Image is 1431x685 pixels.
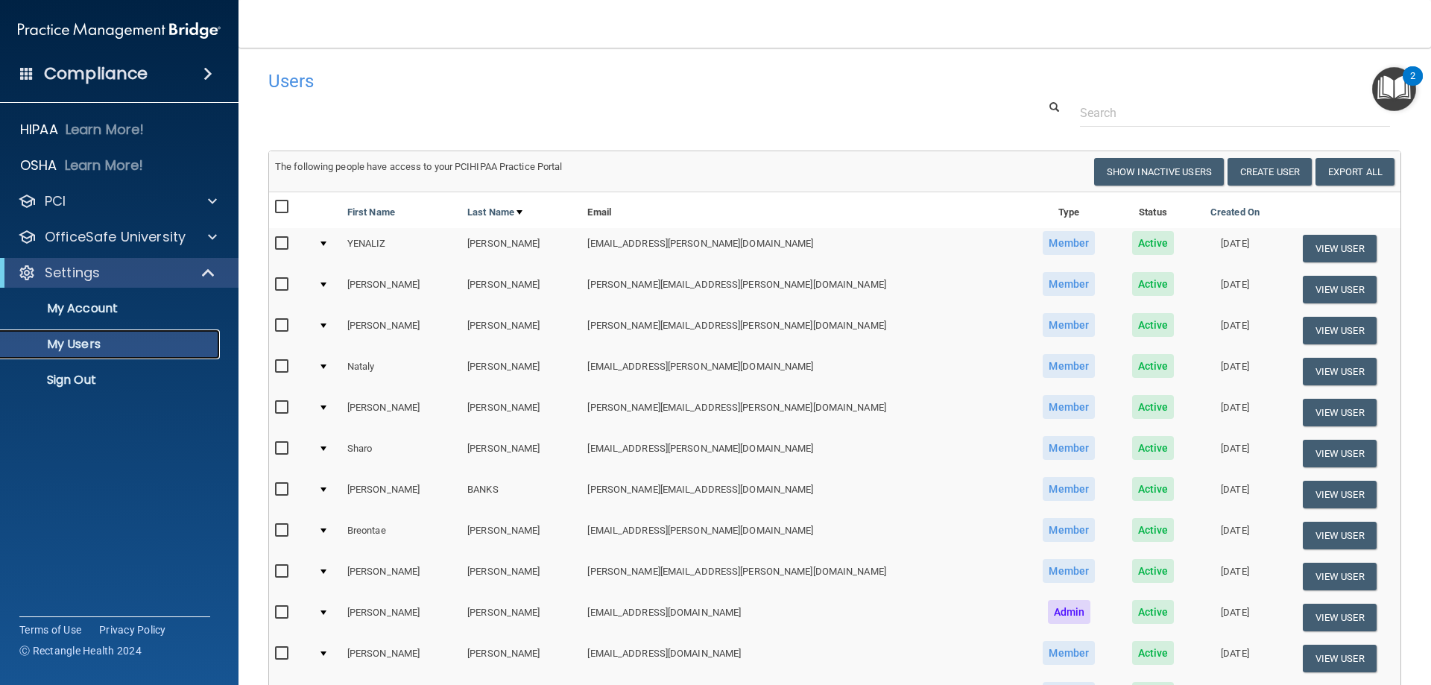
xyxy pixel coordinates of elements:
td: Sharo [341,433,461,474]
td: [PERSON_NAME] [461,597,581,638]
span: Member [1043,313,1095,337]
a: Created On [1210,203,1260,221]
button: Open Resource Center, 2 new notifications [1372,67,1416,111]
td: [PERSON_NAME] [461,351,581,392]
span: Admin [1048,600,1091,624]
span: Active [1132,313,1175,337]
span: Member [1043,354,1095,378]
td: [PERSON_NAME] [461,228,581,269]
p: My Account [10,301,213,316]
td: BANKS [461,474,581,515]
span: Member [1043,518,1095,542]
p: Learn More! [65,157,144,174]
span: Active [1132,354,1175,378]
a: First Name [347,203,395,221]
span: Member [1043,231,1095,255]
td: [PERSON_NAME][EMAIL_ADDRESS][PERSON_NAME][DOMAIN_NAME] [581,269,1023,310]
span: The following people have access to your PCIHIPAA Practice Portal [275,161,563,172]
td: [EMAIL_ADDRESS][PERSON_NAME][DOMAIN_NAME] [581,351,1023,392]
input: Search [1080,99,1390,127]
td: [DATE] [1192,433,1279,474]
td: [PERSON_NAME] [341,269,461,310]
button: View User [1303,563,1377,590]
td: [DATE] [1192,228,1279,269]
td: [DATE] [1192,351,1279,392]
th: Status [1114,192,1191,228]
td: [PERSON_NAME] [341,392,461,433]
span: Member [1043,395,1095,419]
td: [PERSON_NAME][EMAIL_ADDRESS][DOMAIN_NAME] [581,474,1023,515]
span: Member [1043,559,1095,583]
td: Nataly [341,351,461,392]
td: [PERSON_NAME] [461,638,581,679]
span: Active [1132,436,1175,460]
td: [DATE] [1192,392,1279,433]
p: OfficeSafe University [45,228,186,246]
td: [PERSON_NAME][EMAIL_ADDRESS][PERSON_NAME][DOMAIN_NAME] [581,392,1023,433]
th: Type [1023,192,1114,228]
td: [PERSON_NAME] [461,556,581,597]
td: [EMAIL_ADDRESS][DOMAIN_NAME] [581,597,1023,638]
p: Learn More! [66,121,145,139]
div: 2 [1410,76,1415,95]
td: [PERSON_NAME][EMAIL_ADDRESS][PERSON_NAME][DOMAIN_NAME] [581,310,1023,351]
td: [DATE] [1192,638,1279,679]
span: Member [1043,272,1095,296]
a: Terms of Use [19,622,81,637]
td: [EMAIL_ADDRESS][PERSON_NAME][DOMAIN_NAME] [581,515,1023,556]
a: Settings [18,264,216,282]
a: PCI [18,192,217,210]
td: [PERSON_NAME] [461,433,581,474]
td: Breontae [341,515,461,556]
p: OSHA [20,157,57,174]
td: [DATE] [1192,474,1279,515]
p: HIPAA [20,121,58,139]
button: View User [1303,522,1377,549]
button: View User [1303,481,1377,508]
td: [DATE] [1192,556,1279,597]
span: Member [1043,477,1095,501]
span: Active [1132,395,1175,419]
td: [EMAIL_ADDRESS][DOMAIN_NAME] [581,638,1023,679]
button: View User [1303,235,1377,262]
td: [PERSON_NAME] [341,474,461,515]
td: [PERSON_NAME] [341,310,461,351]
a: Export All [1315,158,1394,186]
iframe: Drift Widget Chat Controller [1173,579,1413,639]
span: Active [1132,559,1175,583]
img: PMB logo [18,16,221,45]
td: [DATE] [1192,515,1279,556]
td: [PERSON_NAME][EMAIL_ADDRESS][PERSON_NAME][DOMAIN_NAME] [581,556,1023,597]
td: [PERSON_NAME] [341,638,461,679]
span: Active [1132,518,1175,542]
button: View User [1303,317,1377,344]
th: Email [581,192,1023,228]
button: View User [1303,399,1377,426]
td: [DATE] [1192,269,1279,310]
td: [PERSON_NAME] [461,269,581,310]
td: [EMAIL_ADDRESS][PERSON_NAME][DOMAIN_NAME] [581,433,1023,474]
td: [PERSON_NAME] [461,310,581,351]
button: View User [1303,276,1377,303]
td: YENALIZ [341,228,461,269]
span: Active [1132,272,1175,296]
button: Show Inactive Users [1094,158,1224,186]
p: My Users [10,337,213,352]
p: PCI [45,192,66,210]
span: Active [1132,641,1175,665]
a: Last Name [467,203,522,221]
td: [PERSON_NAME] [461,515,581,556]
span: Active [1132,600,1175,624]
td: [PERSON_NAME] [341,597,461,638]
button: View User [1303,358,1377,385]
span: Active [1132,477,1175,501]
p: Settings [45,264,100,282]
td: [DATE] [1192,310,1279,351]
td: [PERSON_NAME] [341,556,461,597]
td: [EMAIL_ADDRESS][PERSON_NAME][DOMAIN_NAME] [581,228,1023,269]
span: Ⓒ Rectangle Health 2024 [19,643,142,658]
button: View User [1303,645,1377,672]
button: Create User [1228,158,1312,186]
p: Sign Out [10,373,213,388]
span: Member [1043,641,1095,665]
